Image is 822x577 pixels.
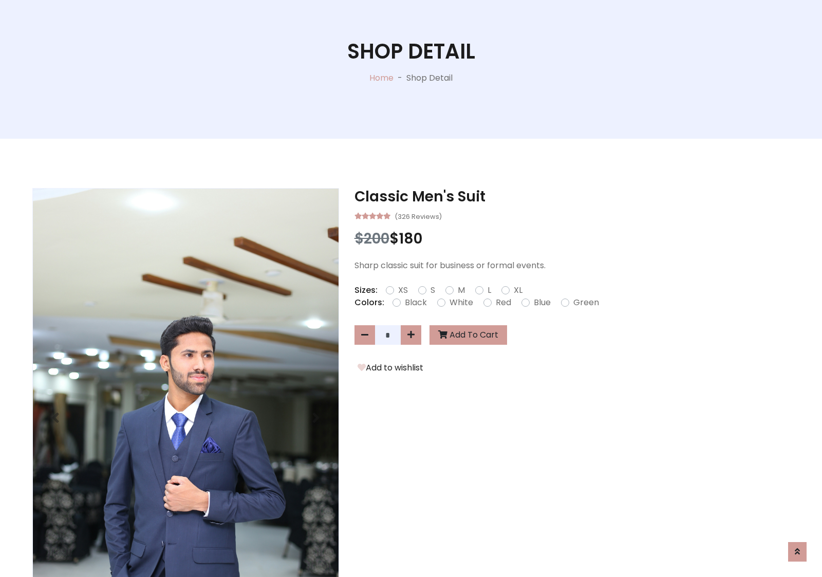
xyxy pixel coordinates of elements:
[496,296,511,309] label: Red
[406,72,453,84] p: Shop Detail
[354,259,790,272] p: Sharp classic suit for business or formal events.
[405,296,427,309] label: Black
[431,284,435,296] label: S
[534,296,551,309] label: Blue
[450,296,473,309] label: White
[399,229,422,249] span: 180
[354,284,378,296] p: Sizes:
[354,230,790,248] h3: $
[354,296,384,309] p: Colors:
[354,188,790,206] h3: Classic Men's Suit
[394,72,406,84] p: -
[458,284,465,296] label: M
[429,325,507,345] button: Add To Cart
[354,229,389,249] span: $200
[398,284,408,296] label: XS
[395,210,442,222] small: (326 Reviews)
[347,39,475,64] h1: Shop Detail
[573,296,599,309] label: Green
[354,361,426,375] button: Add to wishlist
[514,284,522,296] label: XL
[488,284,491,296] label: L
[369,72,394,84] a: Home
